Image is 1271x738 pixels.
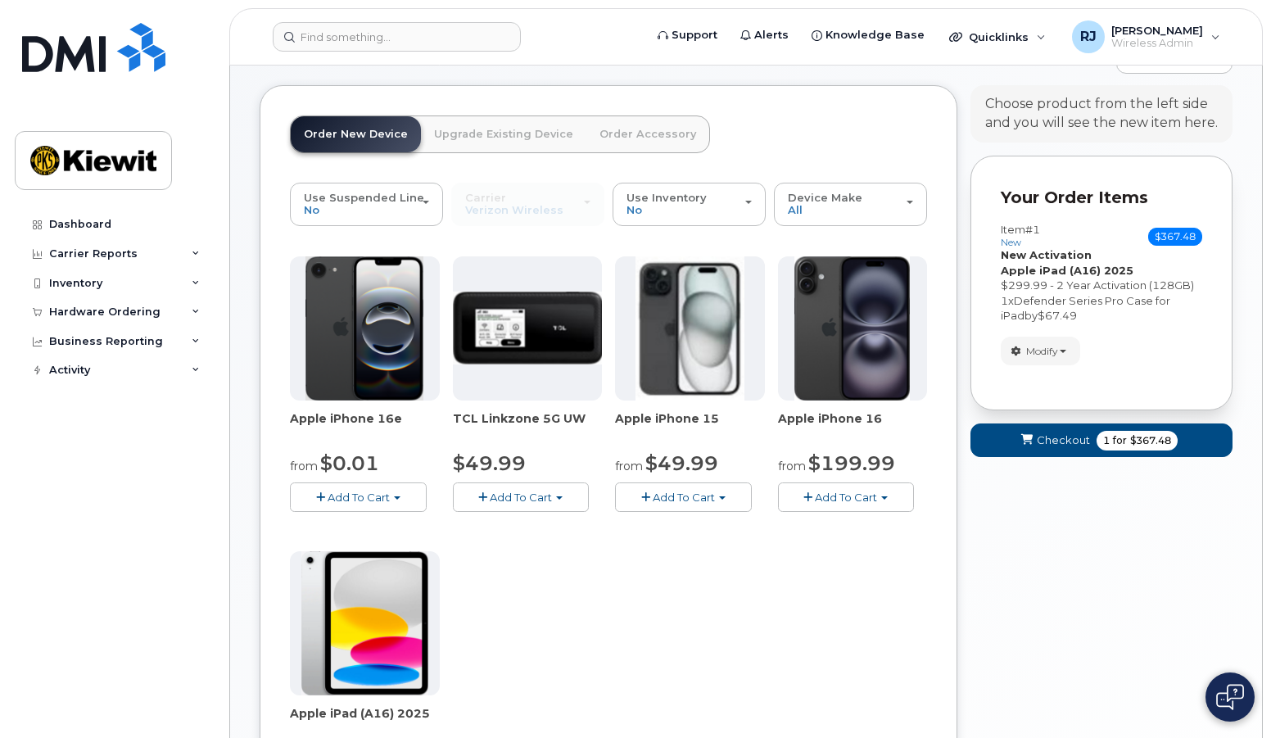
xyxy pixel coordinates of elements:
button: Add To Cart [290,482,427,511]
img: ipad_11.png [301,551,428,695]
span: Wireless Admin [1111,37,1203,50]
div: TCL Linkzone 5G UW [453,410,603,443]
div: Apple iPhone 15 [615,410,765,443]
span: $367.48 [1130,433,1171,448]
a: Knowledge Base [800,19,936,52]
strong: Apple iPad (A16) 2025 [1001,264,1133,277]
span: Checkout [1037,432,1090,448]
p: Your Order Items [1001,186,1202,210]
button: Add To Cart [615,482,752,511]
div: Quicklinks [938,20,1057,53]
small: from [778,459,806,473]
div: $299.99 - 2 Year Activation (128GB) [1001,278,1202,293]
span: $67.49 [1038,309,1077,322]
span: Defender Series Pro Case for iPad [1001,294,1170,323]
a: Upgrade Existing Device [421,116,586,152]
img: iphone15.jpg [635,256,744,401]
button: Add To Cart [778,482,915,511]
button: Checkout 1 for $367.48 [970,423,1233,457]
button: Modify [1001,337,1080,365]
img: linkzone5g.png [453,292,603,364]
span: Add To Cart [490,491,552,504]
div: Apple iPhone 16 [778,410,928,443]
span: Add To Cart [815,491,877,504]
input: Find something... [273,22,521,52]
span: Add To Cart [653,491,715,504]
span: $49.99 [645,451,718,475]
span: #1 [1025,223,1040,236]
a: Support [646,19,729,52]
span: $0.01 [320,451,379,475]
span: RJ [1080,27,1097,47]
strong: New Activation [1001,248,1092,261]
img: iphone16e.png [305,256,423,401]
span: $199.99 [808,451,895,475]
span: No [304,203,319,216]
span: 1 [1103,433,1110,448]
span: Support [672,27,717,43]
div: x by [1001,293,1202,324]
span: Modify [1026,344,1058,359]
span: Add To Cart [328,491,390,504]
span: $49.99 [453,451,526,475]
div: Apple iPad (A16) 2025 [290,705,440,738]
div: RussellB Jones [1061,20,1232,53]
img: iphone_16_plus.png [794,256,910,401]
h3: Item [1001,224,1040,247]
span: for [1110,433,1130,448]
small: from [615,459,643,473]
button: Use Inventory No [613,183,766,225]
span: 1 [1001,294,1008,307]
small: new [1001,237,1021,248]
span: No [626,203,642,216]
a: Order Accessory [586,116,709,152]
div: Choose product from the left side and you will see the new item here. [985,95,1218,133]
span: Device Make [788,191,862,204]
span: All [788,203,803,216]
span: Alerts [754,27,789,43]
span: [PERSON_NAME] [1111,24,1203,37]
span: Use Inventory [626,191,707,204]
span: Quicklinks [969,30,1029,43]
span: $367.48 [1148,228,1202,246]
span: Use Suspended Line [304,191,424,204]
span: Knowledge Base [825,27,925,43]
a: Alerts [729,19,800,52]
small: from [290,459,318,473]
div: Apple iPhone 16e [290,410,440,443]
img: Open chat [1216,684,1244,710]
button: Add To Cart [453,482,590,511]
a: Order New Device [291,116,421,152]
button: Device Make All [774,183,927,225]
button: Use Suspended Line No [290,183,443,225]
